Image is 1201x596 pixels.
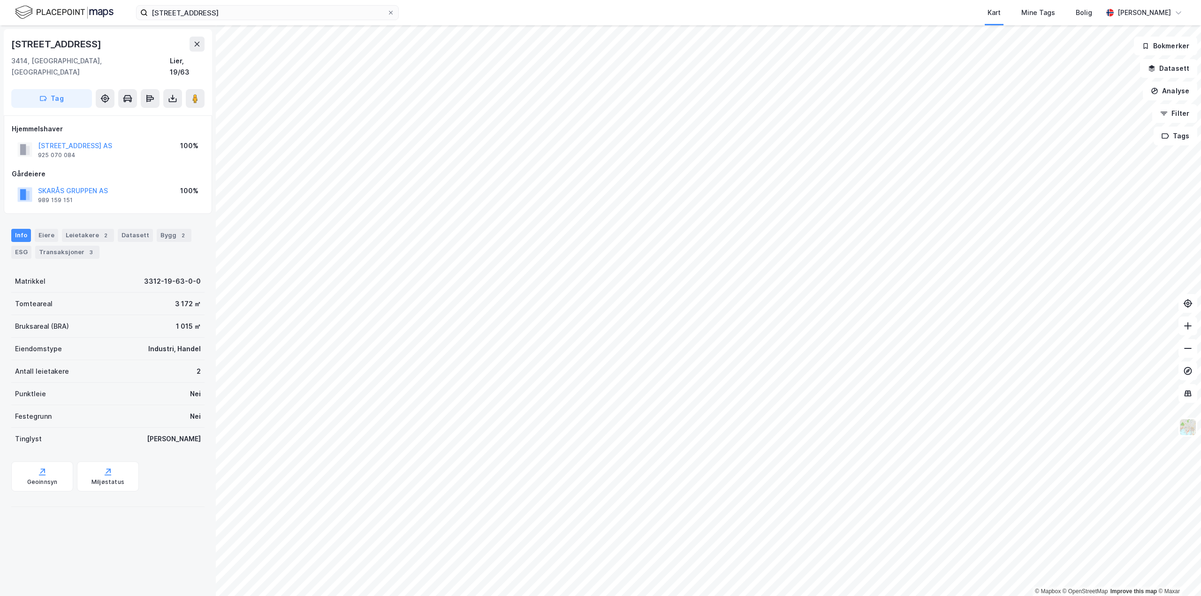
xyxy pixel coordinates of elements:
div: 2 [178,231,188,240]
div: 989 159 151 [38,196,73,204]
img: Z [1179,418,1197,436]
div: Punktleie [15,388,46,400]
div: 100% [180,140,198,151]
img: logo.f888ab2527a4732fd821a326f86c7f29.svg [15,4,114,21]
div: Eiendomstype [15,343,62,355]
div: Miljøstatus [91,478,124,486]
div: [STREET_ADDRESS] [11,37,103,52]
div: Antall leietakere [15,366,69,377]
div: Tomteareal [15,298,53,309]
button: Tag [11,89,92,108]
div: 3 [86,248,96,257]
button: Datasett [1140,59,1197,78]
div: Kontrollprogram for chat [1154,551,1201,596]
div: Lier, 19/63 [170,55,205,78]
input: Søk på adresse, matrikkel, gårdeiere, leietakere eller personer [148,6,387,20]
button: Tags [1154,127,1197,145]
div: Tinglyst [15,433,42,445]
div: Kart [988,7,1001,18]
div: Mine Tags [1021,7,1055,18]
div: Transaksjoner [35,246,99,259]
div: 925 070 084 [38,151,76,159]
div: 100% [180,185,198,196]
div: Matrikkel [15,276,46,287]
div: 2 [197,366,201,377]
div: Industri, Handel [148,343,201,355]
iframe: Chat Widget [1154,551,1201,596]
button: Filter [1152,104,1197,123]
div: Info [11,229,31,242]
div: Bolig [1076,7,1092,18]
div: 3 172 ㎡ [175,298,201,309]
a: Mapbox [1035,588,1061,595]
div: Eiere [35,229,58,242]
div: ESG [11,246,31,259]
div: Festegrunn [15,411,52,422]
div: Hjemmelshaver [12,123,204,135]
div: 1 015 ㎡ [176,321,201,332]
button: Bokmerker [1134,37,1197,55]
div: Bruksareal (BRA) [15,321,69,332]
div: Nei [190,388,201,400]
div: 3414, [GEOGRAPHIC_DATA], [GEOGRAPHIC_DATA] [11,55,170,78]
div: Bygg [157,229,191,242]
div: 2 [101,231,110,240]
button: Analyse [1143,82,1197,100]
div: Geoinnsyn [27,478,58,486]
div: [PERSON_NAME] [147,433,201,445]
div: Nei [190,411,201,422]
a: OpenStreetMap [1063,588,1108,595]
div: Gårdeiere [12,168,204,180]
div: Leietakere [62,229,114,242]
div: Datasett [118,229,153,242]
a: Improve this map [1110,588,1157,595]
div: [PERSON_NAME] [1117,7,1171,18]
div: 3312-19-63-0-0 [144,276,201,287]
